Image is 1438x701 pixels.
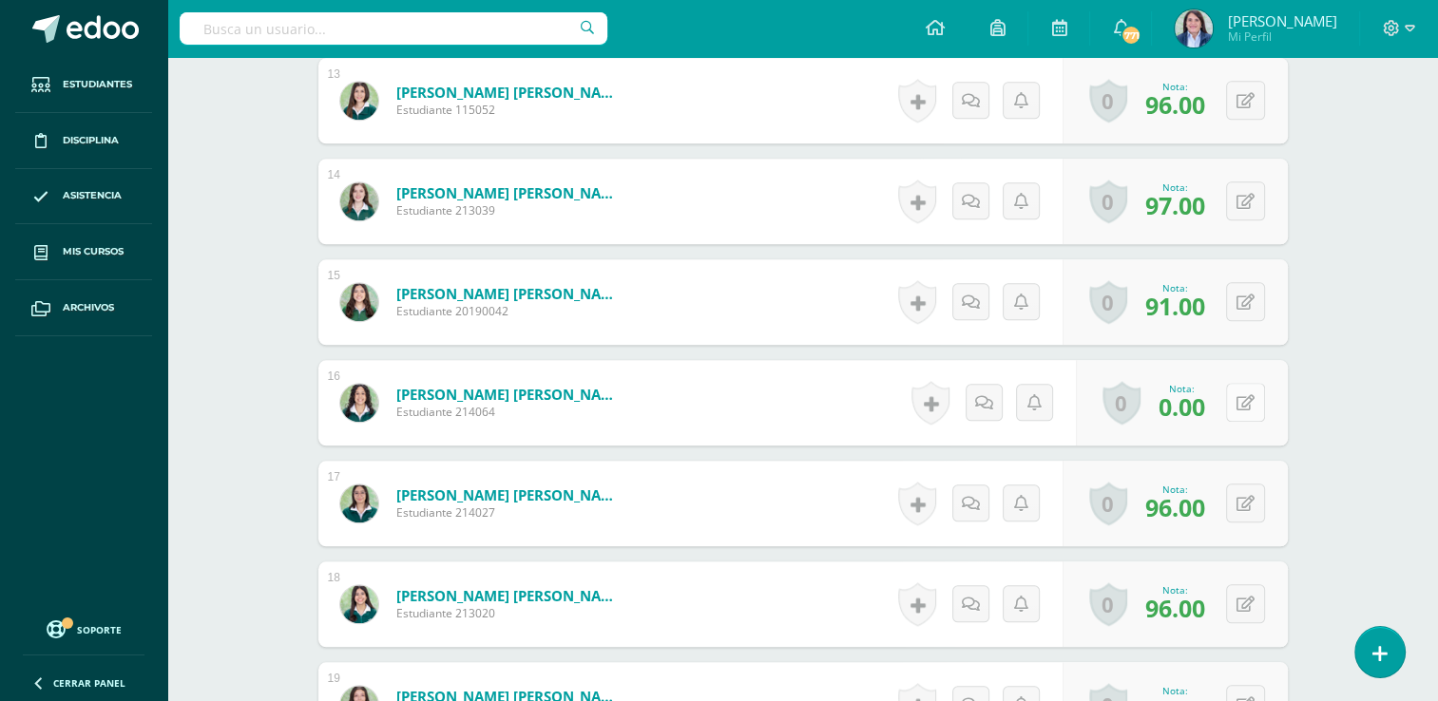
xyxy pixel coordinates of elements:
[396,385,624,404] a: [PERSON_NAME] [PERSON_NAME]
[15,169,152,225] a: Asistencia
[1089,280,1127,324] a: 0
[1089,180,1127,223] a: 0
[63,300,114,315] span: Archivos
[396,404,624,420] span: Estudiante 214064
[1145,583,1205,597] div: Nota:
[396,504,624,521] span: Estudiante 214027
[180,12,607,45] input: Busca un usuario...
[396,284,624,303] a: [PERSON_NAME] [PERSON_NAME]
[340,384,378,422] img: 7b81575709b36c65bb96099f120a8463.png
[63,77,132,92] span: Estudiantes
[15,57,152,113] a: Estudiantes
[1145,483,1205,496] div: Nota:
[1145,189,1205,221] span: 97.00
[1159,382,1205,395] div: Nota:
[396,102,624,118] span: Estudiante 115052
[63,244,124,259] span: Mis cursos
[396,183,624,202] a: [PERSON_NAME] [PERSON_NAME]
[1227,28,1336,45] span: Mi Perfil
[340,585,378,623] img: 2097ebf683c410a63f2781693a60a0cb.png
[396,605,624,621] span: Estudiante 213020
[1145,281,1205,294] div: Nota:
[1175,9,1213,47] img: 7189dd0a2475061f524ba7af0511f049.png
[1145,88,1205,121] span: 96.00
[15,113,152,169] a: Disciplina
[15,280,152,336] a: Archivos
[63,133,119,148] span: Disciplina
[1145,290,1205,322] span: 91.00
[1145,684,1205,697] div: Nota:
[340,82,378,120] img: 38a95bae201ff87df004ef167f0582c3.png
[340,283,378,321] img: f33ff132a03c7b15a59ea2948964b5e9.png
[396,303,624,319] span: Estudiante 20190042
[1145,180,1205,194] div: Nota:
[340,182,378,220] img: e4e3956b417e3d96c1391078964afbb7.png
[1121,25,1141,46] span: 771
[77,623,122,636] span: Soporte
[396,83,624,102] a: [PERSON_NAME] [PERSON_NAME]
[1159,390,1205,423] span: 0.00
[396,202,624,218] span: Estudiante 213039
[1145,491,1205,523] span: 96.00
[396,586,624,605] a: [PERSON_NAME] [PERSON_NAME]
[1102,381,1141,425] a: 0
[1227,11,1336,30] span: [PERSON_NAME]
[340,484,378,522] img: a455c306de6069b1bdf364ebb330bb77.png
[396,485,624,504] a: [PERSON_NAME] [PERSON_NAME]
[1089,482,1127,525] a: 0
[23,616,144,641] a: Soporte
[15,224,152,280] a: Mis cursos
[63,188,122,203] span: Asistencia
[1089,582,1127,626] a: 0
[1089,79,1127,123] a: 0
[1145,592,1205,624] span: 96.00
[1145,80,1205,93] div: Nota:
[53,676,125,690] span: Cerrar panel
